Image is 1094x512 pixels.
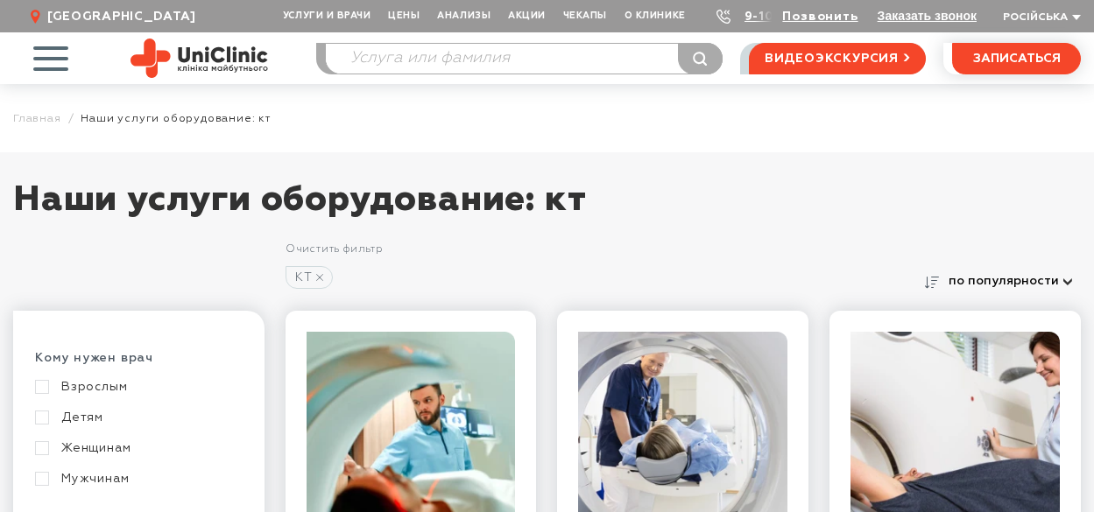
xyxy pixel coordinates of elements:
[952,43,1081,74] button: записаться
[973,53,1061,65] span: записаться
[878,9,977,23] button: Заказать звонок
[13,179,1081,240] h1: Наши услуги оборудование: кт
[749,43,926,74] a: видеоэкскурсия
[765,44,899,74] span: видеоэкскурсия
[999,11,1081,25] button: Російська
[35,379,238,395] a: Взрослым
[286,244,383,255] a: Очистить фильтр
[782,11,858,23] a: Позвонить
[326,44,722,74] input: Услуга или фамилия
[81,112,270,125] span: Наши услуги оборудование: кт
[131,39,268,78] img: Site
[35,410,238,425] a: Детям
[13,112,61,125] a: Главная
[1003,12,1068,23] span: Російська
[47,9,196,25] span: [GEOGRAPHIC_DATA]
[35,471,238,487] a: Мужчинам
[745,11,783,23] a: 9-103
[944,269,1081,293] button: по популярности
[286,266,334,289] a: КТ
[35,350,243,379] div: Кому нужен врач
[35,440,238,456] a: Женщинам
